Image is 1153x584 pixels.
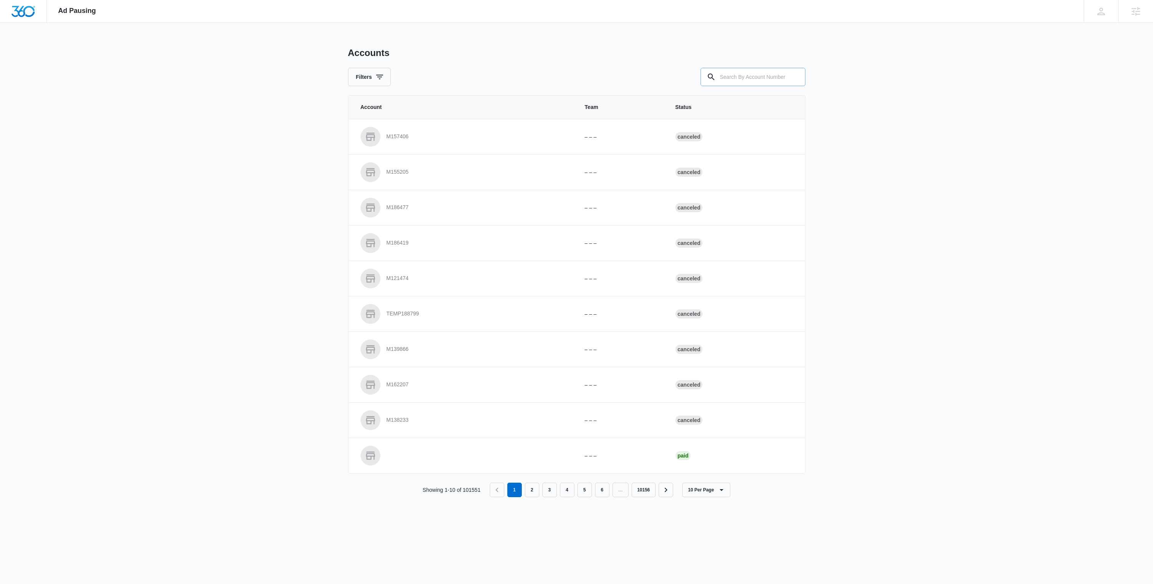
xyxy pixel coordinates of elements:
p: M155205 [386,168,409,176]
p: M162207 [386,381,409,389]
div: Canceled [675,203,703,212]
div: Canceled [675,238,703,248]
p: M157406 [386,133,409,141]
a: M139866 [361,339,566,359]
em: 1 [507,483,522,497]
h1: Accounts [348,47,390,59]
button: 10 Per Page [682,483,730,497]
a: Next Page [659,483,673,497]
a: Page 4 [560,483,574,497]
a: M138233 [361,410,566,430]
span: Team [585,103,657,111]
a: Page 5 [577,483,592,497]
p: M186477 [386,204,409,211]
a: Page 6 [595,483,609,497]
div: Paid [675,451,691,460]
a: M157406 [361,127,566,147]
p: – – – [585,310,657,318]
div: Canceled [675,274,703,283]
div: Canceled [675,345,703,354]
span: Account [361,103,566,111]
p: – – – [585,239,657,247]
p: M139866 [386,346,409,353]
p: – – – [585,133,657,141]
span: Ad Pausing [58,7,96,15]
a: M186419 [361,233,566,253]
p: TEMP188799 [386,310,419,318]
p: M121474 [386,275,409,282]
p: M138233 [386,416,409,424]
a: Page 10156 [632,483,656,497]
p: Showing 1-10 of 101551 [423,486,481,494]
div: Canceled [675,132,703,141]
input: Search By Account Number [701,68,805,86]
div: Canceled [675,168,703,177]
div: Canceled [675,416,703,425]
p: – – – [585,416,657,424]
nav: Pagination [490,483,673,497]
p: – – – [585,204,657,212]
a: Page 3 [542,483,557,497]
p: – – – [585,346,657,354]
a: M162207 [361,375,566,395]
p: – – – [585,452,657,460]
a: TEMP188799 [361,304,566,324]
div: Canceled [675,380,703,389]
a: M186477 [361,198,566,218]
span: Status [675,103,793,111]
div: Canceled [675,309,703,318]
p: – – – [585,168,657,176]
button: Filters [348,68,391,86]
a: M155205 [361,162,566,182]
a: M121474 [361,269,566,288]
a: Page 2 [525,483,539,497]
p: M186419 [386,239,409,247]
p: – – – [585,381,657,389]
p: – – – [585,275,657,283]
